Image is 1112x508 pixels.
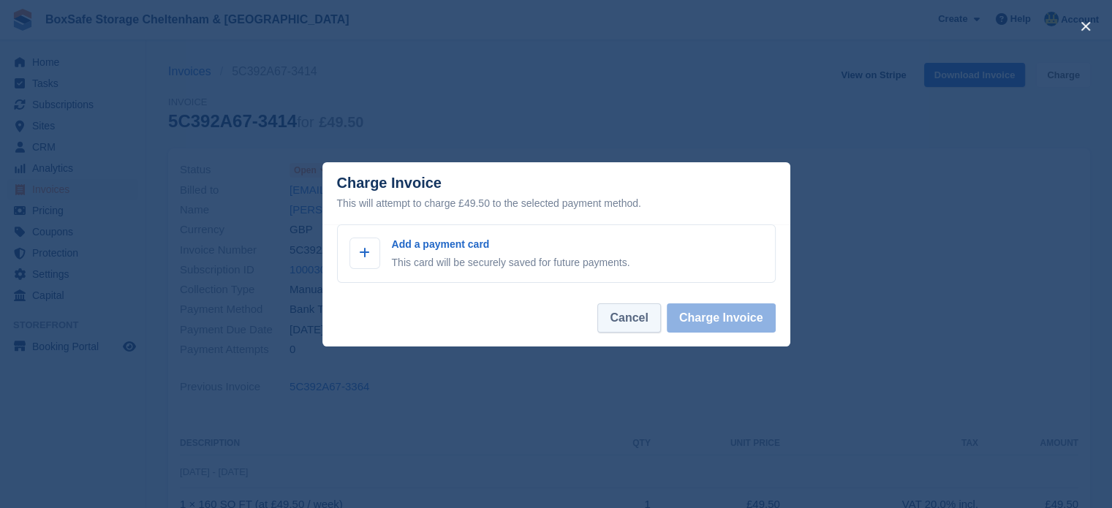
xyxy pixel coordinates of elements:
[597,303,660,333] button: Cancel
[392,237,630,252] p: Add a payment card
[667,303,776,333] button: Charge Invoice
[392,255,630,270] p: This card will be securely saved for future payments.
[1074,15,1097,38] button: close
[337,175,776,212] div: Charge Invoice
[337,224,776,283] a: Add a payment card This card will be securely saved for future payments.
[337,194,776,212] div: This will attempt to charge £49.50 to the selected payment method.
